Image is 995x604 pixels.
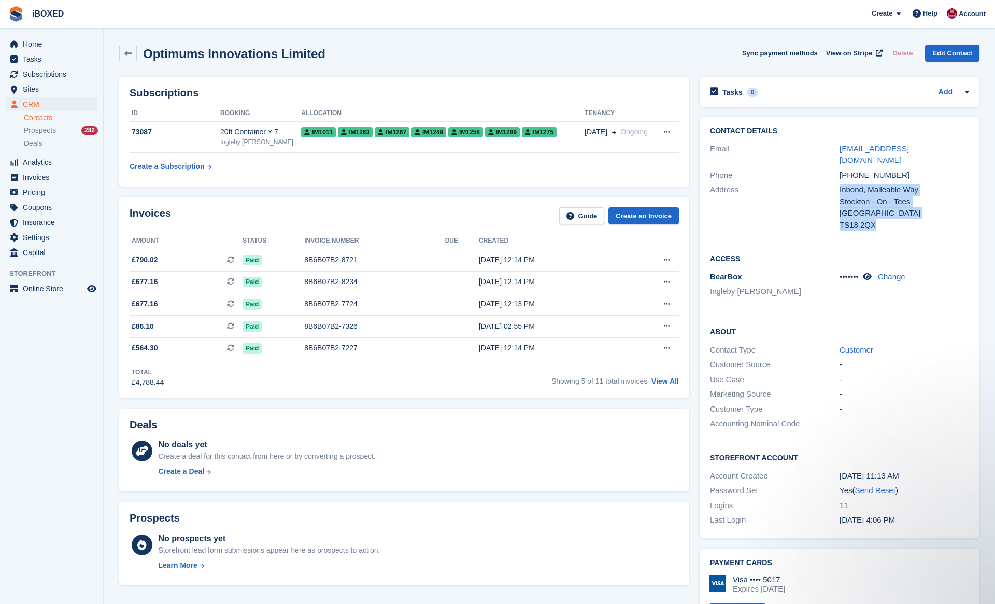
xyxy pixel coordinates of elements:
[301,127,336,137] span: IM1011
[710,326,969,336] h2: About
[479,276,623,287] div: [DATE] 12:14 PM
[479,343,623,354] div: [DATE] 12:14 PM
[23,282,85,296] span: Online Store
[479,233,623,249] th: Created
[132,276,158,287] span: £677.16
[959,9,986,19] span: Account
[158,545,380,556] div: Storefront lead form submissions appear here as prospects to action.
[5,37,98,51] a: menu
[304,343,445,354] div: 8B6B07B2-7227
[132,377,164,388] div: £4,788.44
[840,403,969,415] div: -
[8,6,24,22] img: stora-icon-8386f47178a22dfd0bd8f6a31ec36ba5ce8667c1dd55bd0f319d3a0aa187defe.svg
[710,403,840,415] div: Customer Type
[301,105,585,122] th: Allocation
[143,47,325,61] h2: Optimums Innovations Limited
[651,377,679,385] a: View All
[23,215,85,230] span: Insurance
[158,439,375,451] div: No deals yet
[220,105,301,122] th: Booking
[747,88,759,97] div: 0
[23,155,85,170] span: Analytics
[24,138,98,149] a: Deals
[9,269,103,279] span: Storefront
[243,299,262,310] span: Paid
[130,233,243,249] th: Amount
[86,283,98,295] a: Preview store
[878,272,905,281] a: Change
[840,388,969,400] div: -
[158,560,197,571] div: Learn More
[23,230,85,245] span: Settings
[710,272,742,281] span: BearBox
[479,255,623,265] div: [DATE] 12:14 PM
[840,470,969,482] div: [DATE] 11:13 AM
[710,452,969,462] h2: Storefront Account
[840,144,909,165] a: [EMAIL_ADDRESS][DOMAIN_NAME]
[5,67,98,81] a: menu
[23,52,85,66] span: Tasks
[710,344,840,356] div: Contact Type
[710,170,840,181] div: Phone
[130,105,220,122] th: ID
[710,418,840,430] div: Accounting Nominal Code
[923,8,937,19] span: Help
[304,255,445,265] div: 8B6B07B2-8721
[132,343,158,354] span: £564.30
[733,584,785,594] div: Expires [DATE]
[130,512,180,524] h2: Prospects
[840,170,969,181] div: [PHONE_NUMBER]
[840,374,969,386] div: -
[158,532,380,545] div: No prospects yet
[710,514,840,526] div: Last Login
[132,255,158,265] span: £790.02
[733,575,785,584] div: Visa •••• 5017
[5,200,98,215] a: menu
[5,230,98,245] a: menu
[445,233,479,249] th: Due
[158,466,375,477] a: Create a Deal
[925,45,979,62] a: Edit Contact
[24,125,56,135] span: Prospects
[710,470,840,482] div: Account Created
[710,184,840,231] div: Address
[243,277,262,287] span: Paid
[132,299,158,310] span: £677.16
[132,321,154,332] span: £86.10
[710,253,969,263] h2: Access
[130,419,157,431] h2: Deals
[23,97,85,111] span: CRM
[620,128,648,136] span: Ongoing
[132,368,164,377] div: Total
[158,466,204,477] div: Create a Deal
[5,215,98,230] a: menu
[742,45,818,62] button: Sync payment methods
[23,200,85,215] span: Coupons
[710,374,840,386] div: Use Case
[24,113,98,123] a: Contacts
[24,138,42,148] span: Deals
[551,377,647,385] span: Showing 5 of 11 total invoices
[130,207,171,224] h2: Invoices
[158,451,375,462] div: Create a deal for this contact from here or by converting a prospect.
[243,255,262,265] span: Paid
[822,45,885,62] a: View on Stripe
[709,575,726,592] img: Visa Logo
[852,486,898,495] span: ( )
[840,207,969,219] div: [GEOGRAPHIC_DATA]
[220,137,301,147] div: Ingleby [PERSON_NAME]
[448,127,483,137] span: IM1258
[840,219,969,231] div: TS18 2QX
[23,185,85,200] span: Pricing
[710,286,840,298] li: Ingleby [PERSON_NAME]
[872,8,892,19] span: Create
[840,359,969,371] div: -
[5,282,98,296] a: menu
[23,170,85,185] span: Invoices
[608,207,679,224] a: Create an Invoice
[411,127,446,137] span: IM1249
[5,52,98,66] a: menu
[939,87,953,99] a: Add
[479,321,623,332] div: [DATE] 02:55 PM
[23,37,85,51] span: Home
